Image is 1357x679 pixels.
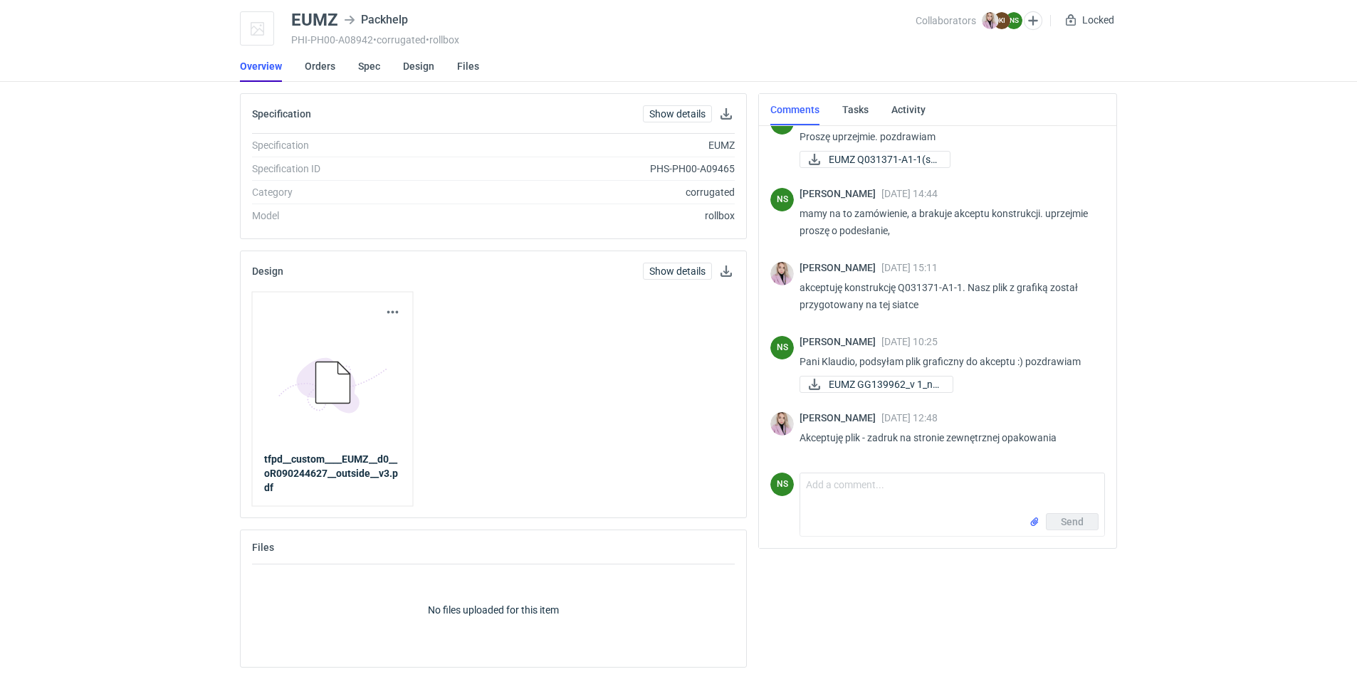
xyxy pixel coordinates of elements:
img: Klaudia Wiśniewska [982,12,999,29]
div: EUMZ GG139962_v 1_nopass.pdf [800,376,942,393]
span: • corrugated [373,34,426,46]
figcaption: KI [993,12,1010,29]
a: Activity [891,94,926,125]
span: • rollbox [426,34,459,46]
div: Locked [1062,11,1117,28]
span: [PERSON_NAME] [800,412,881,423]
div: Category [252,185,445,199]
h2: Design [252,265,283,277]
span: [PERSON_NAME] [800,188,881,199]
a: Show details [643,263,712,280]
a: Spec [358,51,380,82]
p: Pani Klaudio, podsyłam plik graficzny do akceptu :) pozdrawiam [800,353,1094,370]
div: EUMZ [445,138,735,152]
span: EUMZ Q031371-A1-1(sk... [829,152,938,167]
button: Send [1046,513,1099,530]
img: Klaudia Wiśniewska [770,412,794,436]
figcaption: NS [770,473,794,496]
a: Show details [643,105,712,122]
div: rollbox [445,209,735,223]
figcaption: NS [770,336,794,359]
p: Akceptuję plik - zadruk na stronie zewnętrznej opakowania [800,429,1094,446]
img: Klaudia Wiśniewska [770,262,794,285]
a: EUMZ Q031371-A1-1(sk... [800,151,950,168]
div: EUMZ [291,11,338,28]
a: tfpd__custom____EUMZ__d0__oR090244627__outside__v3.pdf [264,452,402,495]
a: Orders [305,51,335,82]
button: Download specification [718,105,735,122]
a: Overview [240,51,282,82]
figcaption: NS [1005,12,1022,29]
div: Natalia Stępak [770,188,794,211]
div: Natalia Stępak [770,336,794,359]
div: PHS-PH00-A09465 [445,162,735,176]
a: Design [403,51,434,82]
button: EUMZ GG139962_v 1_no... [800,376,953,393]
button: Download design [718,263,735,280]
span: [PERSON_NAME] [800,336,881,347]
span: [PERSON_NAME] [800,262,881,273]
p: mamy na to zamówienie, a brakuje akceptu konstrukcji. uprzejmie proszę o podesłanie, [800,205,1094,239]
span: Send [1061,517,1084,527]
a: Tasks [842,94,869,125]
p: akceptuję konstrukcję Q031371-A1-1. Nasz plik z grafiką został przygotowany na tej siatce [800,279,1094,313]
span: [DATE] 12:48 [881,412,938,423]
div: Packhelp [344,11,408,28]
strong: tfpd__custom____EUMZ__d0__oR090244627__outside__v3.pdf [264,453,398,493]
span: Collaborators [916,15,976,26]
p: Proszę uprzejmie. pozdrawiam [800,128,1094,145]
button: Actions [384,304,402,321]
div: Specification ID [252,162,445,176]
h2: Specification [252,108,311,120]
button: Edit collaborators [1024,11,1042,30]
figcaption: NS [770,188,794,211]
span: [DATE] 15:11 [881,262,938,273]
div: Model [252,209,445,223]
a: Files [457,51,479,82]
div: EUMZ Q031371-A1-1(skala 1).pdf [800,151,942,168]
div: Specification [252,138,445,152]
span: EUMZ GG139962_v 1_no... [829,377,941,392]
h2: Files [252,542,274,553]
div: corrugated [445,185,735,199]
span: [DATE] 14:44 [881,188,938,199]
p: No files uploaded for this item [428,603,559,617]
div: PHI-PH00-A08942 [291,34,916,46]
div: Natalia Stępak [770,473,794,496]
span: [DATE] 10:25 [881,336,938,347]
a: Comments [770,94,819,125]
